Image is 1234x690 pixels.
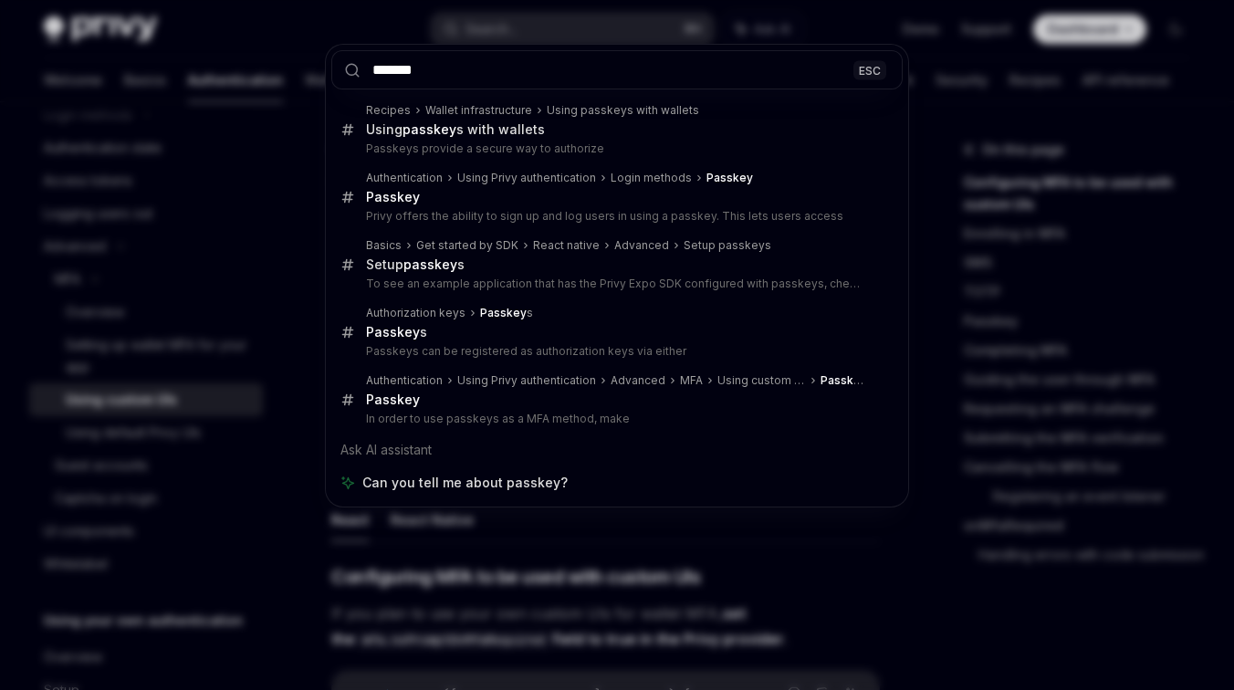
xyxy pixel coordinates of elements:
b: Passkey [480,306,527,319]
b: Passkey [366,189,420,204]
p: To see an example application that has the Privy Expo SDK configured with passkeys, check out our E [366,277,864,291]
div: Setup s [366,256,465,273]
div: React native [533,238,600,253]
p: Passkeys provide a secure way to authorize [366,141,864,156]
b: passkey [403,121,456,137]
div: Recipes [366,103,411,118]
div: Advanced [611,373,665,388]
div: Setup passkeys [684,238,771,253]
div: Using Privy authentication [457,373,596,388]
div: Authentication [366,373,443,388]
p: Passkeys can be registered as authorization keys via either [366,344,864,359]
div: Using Privy authentication [457,171,596,185]
div: Using s with wallets [366,121,545,138]
b: Passkey [366,392,420,407]
div: ESC [853,60,886,79]
p: In order to use passkeys as a MFA method, make [366,412,864,426]
div: Get started by SDK [416,238,518,253]
div: Authentication [366,171,443,185]
span: Can you tell me about passkey? [362,474,568,492]
div: Advanced [614,238,669,253]
b: Passkey [706,171,753,184]
div: Wallet infrastructure [425,103,532,118]
b: Passkey [821,373,867,387]
div: Ask AI assistant [331,434,903,466]
div: Login methods [611,171,692,185]
div: Using passkeys with wallets [547,103,699,118]
p: Privy offers the ability to sign up and log users in using a passkey. This lets users access [366,209,864,224]
div: Authorization keys [366,306,465,320]
div: Using custom UIs [717,373,806,388]
div: MFA [680,373,703,388]
div: s [480,306,533,320]
div: Basics [366,238,402,253]
b: Passkey [366,324,420,340]
b: passkey [403,256,457,272]
div: s [366,324,427,340]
